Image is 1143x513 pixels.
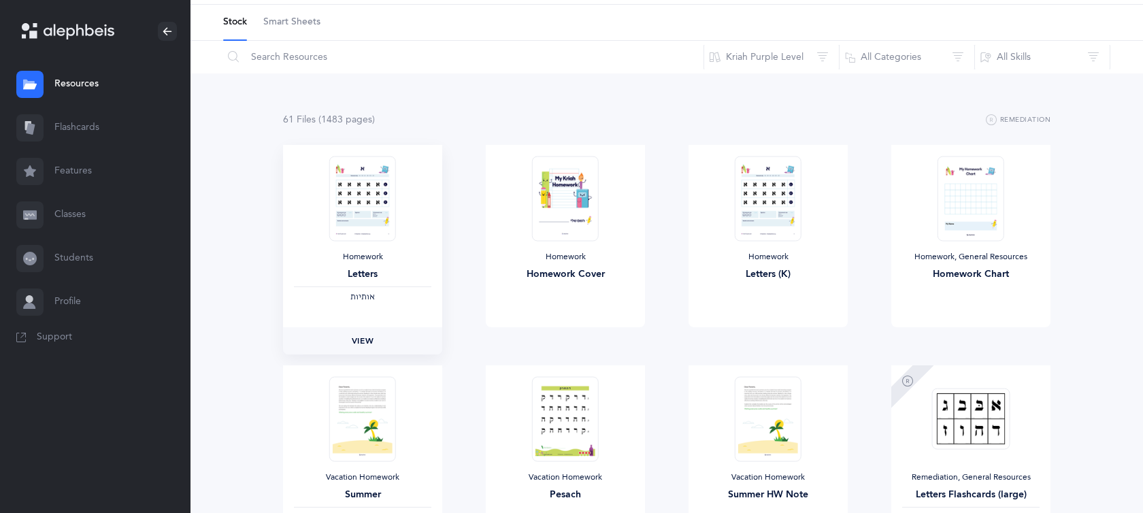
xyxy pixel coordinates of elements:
[974,41,1110,73] button: All Skills
[986,112,1050,129] button: Remediation
[699,252,837,263] div: Homework
[222,41,704,73] input: Search Resources
[312,114,316,125] span: s
[352,335,374,347] span: View
[902,472,1040,483] div: Remediation, General Resources
[294,488,431,502] div: Summer
[329,156,396,241] img: Homework-L1-Letters_EN_thumbnail_1731214302.png
[735,376,801,461] img: Alternate_Summer_Note_thumbnail_1749564978.png
[902,252,1040,263] div: Homework, General Resources
[932,388,1010,450] img: Letters_flashcards_Large_thumbnail_1612303125.png
[699,472,837,483] div: Vacation Homework
[368,114,372,125] span: s
[902,267,1040,282] div: Homework Chart
[699,267,837,282] div: Letters (K)
[283,114,316,125] span: 61 File
[902,488,1040,502] div: Letters Flashcards (large)
[283,327,442,354] a: View
[532,156,599,241] img: Homework-Cover-EN_thumbnail_1597602968.png
[350,292,375,301] span: ‫אותיות‬
[735,156,801,241] img: Homework-L1-Letters__K_EN_thumbnail_1753887655.png
[497,488,634,502] div: Pesach
[37,331,72,344] span: Support
[497,267,634,282] div: Homework Cover
[497,472,634,483] div: Vacation Homework
[318,114,375,125] span: (1483 page )
[839,41,975,73] button: All Categories
[294,472,431,483] div: Vacation Homework
[294,267,431,282] div: Letters
[294,252,431,263] div: Homework
[497,252,634,263] div: Homework
[699,488,837,502] div: Summer HW Note
[938,156,1004,241] img: My_Homework_Chart_1_thumbnail_1716209946.png
[329,376,396,461] img: Summer_L1_LetterFluency_thumbnail_1685022893.png
[532,376,599,461] img: Pesach_EN_thumbnail_1743021875.png
[1075,445,1127,497] iframe: Drift Widget Chat Controller
[263,16,320,29] span: Smart Sheets
[703,41,840,73] button: Kriah Purple Level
